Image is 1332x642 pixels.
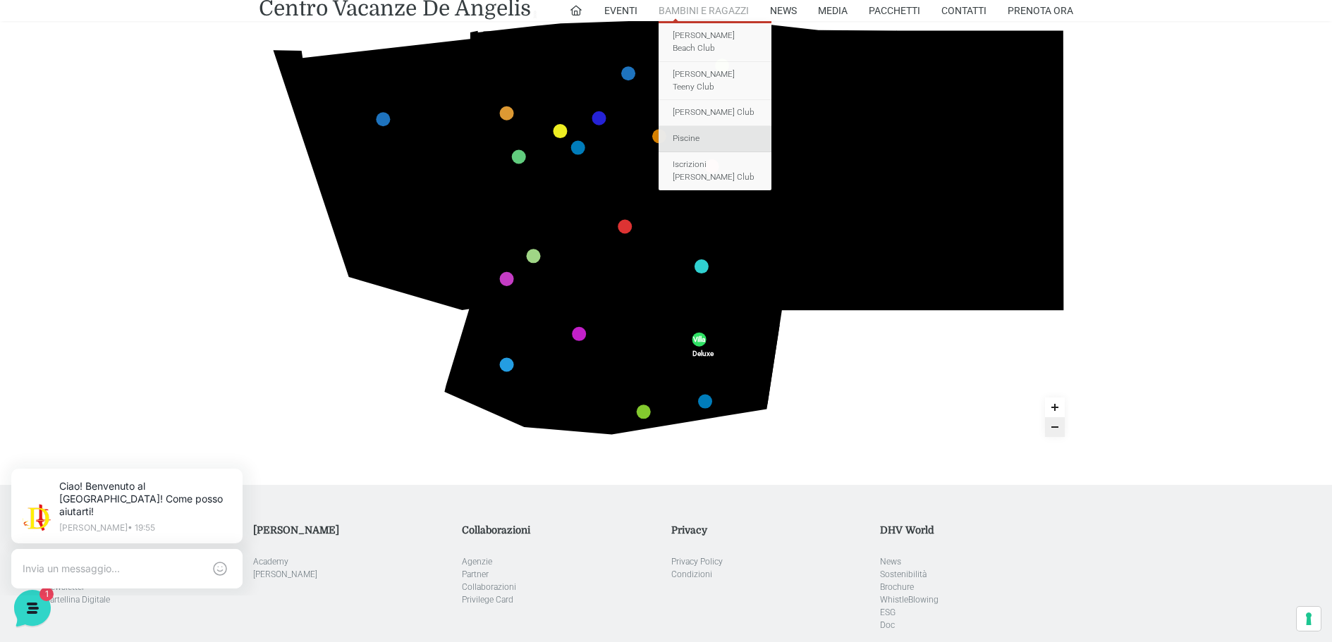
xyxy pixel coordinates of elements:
[500,106,514,121] a: Hotel marker
[880,620,895,630] a: Doc
[618,219,632,233] a: Cappellina marker
[17,130,265,172] a: [PERSON_NAME]Ciao! Benvenuto al [GEOGRAPHIC_DATA]! Come posso aiutarti!2 min fa1
[527,249,541,263] a: Villini 500 marker
[695,259,709,273] a: Villini 300 marker
[659,152,771,190] a: Iscrizioni [PERSON_NAME] Club
[11,11,237,56] h2: Ciao da De Angelis Resort 👋
[32,264,231,278] input: Cerca un articolo...
[671,569,712,579] a: Condizioni
[92,186,208,197] span: Inizia una conversazione
[228,135,259,148] p: 2 min fa
[692,335,713,357] span: Villa Deluxe
[253,557,288,567] a: Academy
[652,129,666,143] a: Holly Club marker
[671,557,723,567] a: Privacy Policy
[126,113,259,124] a: [DEMOGRAPHIC_DATA] tutto
[31,52,59,80] img: light
[1297,607,1321,631] button: Le tue preferenze relative al consenso per le tecnologie di tracciamento
[659,23,771,62] a: [PERSON_NAME] Beach Club
[671,524,869,536] h5: Privacy
[11,452,98,485] button: Home
[512,149,526,163] a: Piscina Grande marker
[1045,397,1065,417] button: Zoom in
[462,557,492,567] a: Agenzie
[659,126,771,152] a: Piscine
[141,451,151,461] span: 1
[698,394,712,408] a: Luxury marker
[880,595,939,605] a: WhistleBlowing
[637,405,651,419] a: VillePlus marker
[59,152,219,166] p: Ciao! Benvenuto al [GEOGRAPHIC_DATA]! Come posso aiutarti!
[692,332,706,346] a: Ville Deluxe marker
[245,152,259,166] span: 1
[122,472,160,485] p: Messaggi
[880,524,1078,536] h5: DHV World
[462,569,489,579] a: Partner
[253,569,317,579] a: [PERSON_NAME]
[253,524,451,536] h5: [PERSON_NAME]
[11,62,237,90] p: La nostra missione è rendere la tua esperienza straordinaria!
[500,272,514,286] a: Ville Classic marker
[553,124,567,138] a: Emporio marker
[1045,417,1065,437] button: Zoom out
[462,524,660,536] h5: Collaborazioni
[68,28,240,66] p: Ciao! Benvenuto al [GEOGRAPHIC_DATA]! Come posso aiutarti!
[592,111,606,125] a: Teatro Piazza Grande marker
[42,472,66,485] p: Home
[59,135,219,149] span: [PERSON_NAME]
[572,327,586,341] a: Sala Meeting marker
[184,452,271,485] button: Aiuto
[880,557,901,567] a: News
[659,62,771,101] a: [PERSON_NAME] Teeny Club
[571,140,585,154] a: Teatro Piazzetta marker
[500,357,514,371] a: Sport Center marker
[462,595,513,605] a: Privilege Card
[376,112,390,126] a: Appartamenti Muratura marker
[880,582,914,592] a: Brochure
[23,113,120,124] span: Le tue conversazioni
[621,66,635,80] a: Monolocale marker
[880,607,896,617] a: ESG
[23,178,259,206] button: Inizia una conversazione
[880,569,927,579] a: Sostenibilità
[23,137,51,165] img: light
[11,587,54,629] iframe: Customerly Messenger Launcher
[98,452,185,485] button: 1Messaggi
[659,100,771,126] a: [PERSON_NAME] Club
[217,472,238,485] p: Aiuto
[44,595,110,605] a: Cartellina Digitale
[462,582,516,592] a: Collaborazioni
[23,234,110,245] span: Trova una risposta
[68,72,240,80] p: [PERSON_NAME] • 19:55
[150,234,259,245] a: Apri Centro Assistenza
